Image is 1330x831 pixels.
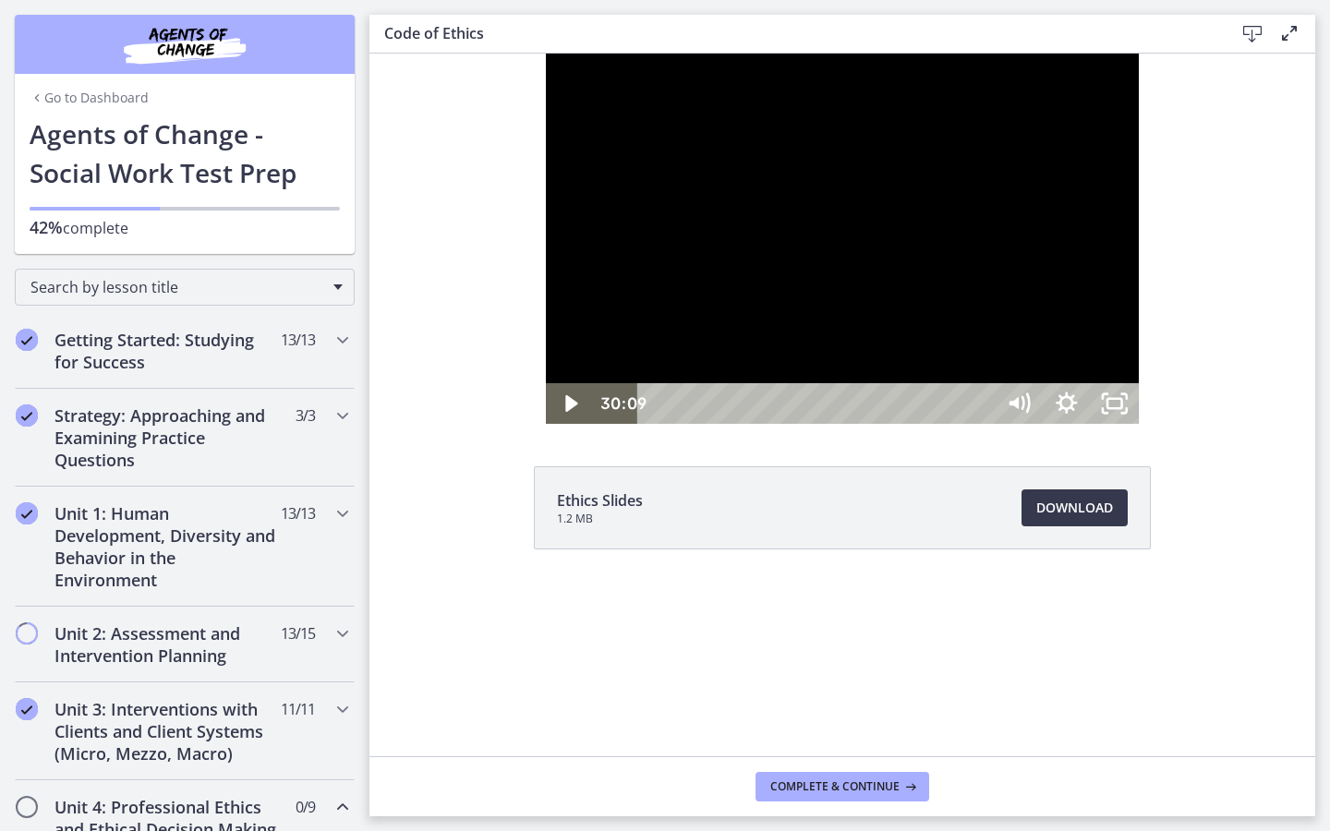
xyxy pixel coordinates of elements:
span: Search by lesson title [30,277,324,297]
span: Ethics Slides [557,489,643,512]
span: 11 / 11 [281,698,315,720]
button: Complete & continue [756,772,929,801]
img: Agents of Change [74,22,296,66]
button: Mute [625,330,673,370]
span: 13 / 13 [281,502,315,524]
h2: Unit 2: Assessment and Intervention Planning [54,622,280,667]
button: Show settings menu [673,330,721,370]
span: 42% [30,216,63,238]
span: 3 / 3 [296,404,315,427]
span: 1.2 MB [557,512,643,526]
i: Completed [16,404,38,427]
h2: Unit 1: Human Development, Diversity and Behavior in the Environment [54,502,280,591]
h2: Getting Started: Studying for Success [54,329,280,373]
a: Download [1022,489,1128,526]
h2: Strategy: Approaching and Examining Practice Questions [54,404,280,471]
i: Completed [16,329,38,351]
iframe: Video Lesson [369,54,1315,424]
p: complete [30,216,340,239]
span: Download [1036,497,1113,519]
span: 13 / 13 [281,329,315,351]
h3: Code of Ethics [384,22,1204,44]
span: 13 / 15 [281,622,315,644]
a: Go to Dashboard [30,89,149,107]
i: Completed [16,698,38,720]
h1: Agents of Change - Social Work Test Prep [30,114,340,192]
span: Complete & continue [770,779,900,794]
i: Completed [16,502,38,524]
span: 0 / 9 [296,796,315,818]
button: Unfullscreen [721,330,769,370]
div: Search by lesson title [15,269,355,306]
h2: Unit 3: Interventions with Clients and Client Systems (Micro, Mezzo, Macro) [54,698,280,765]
